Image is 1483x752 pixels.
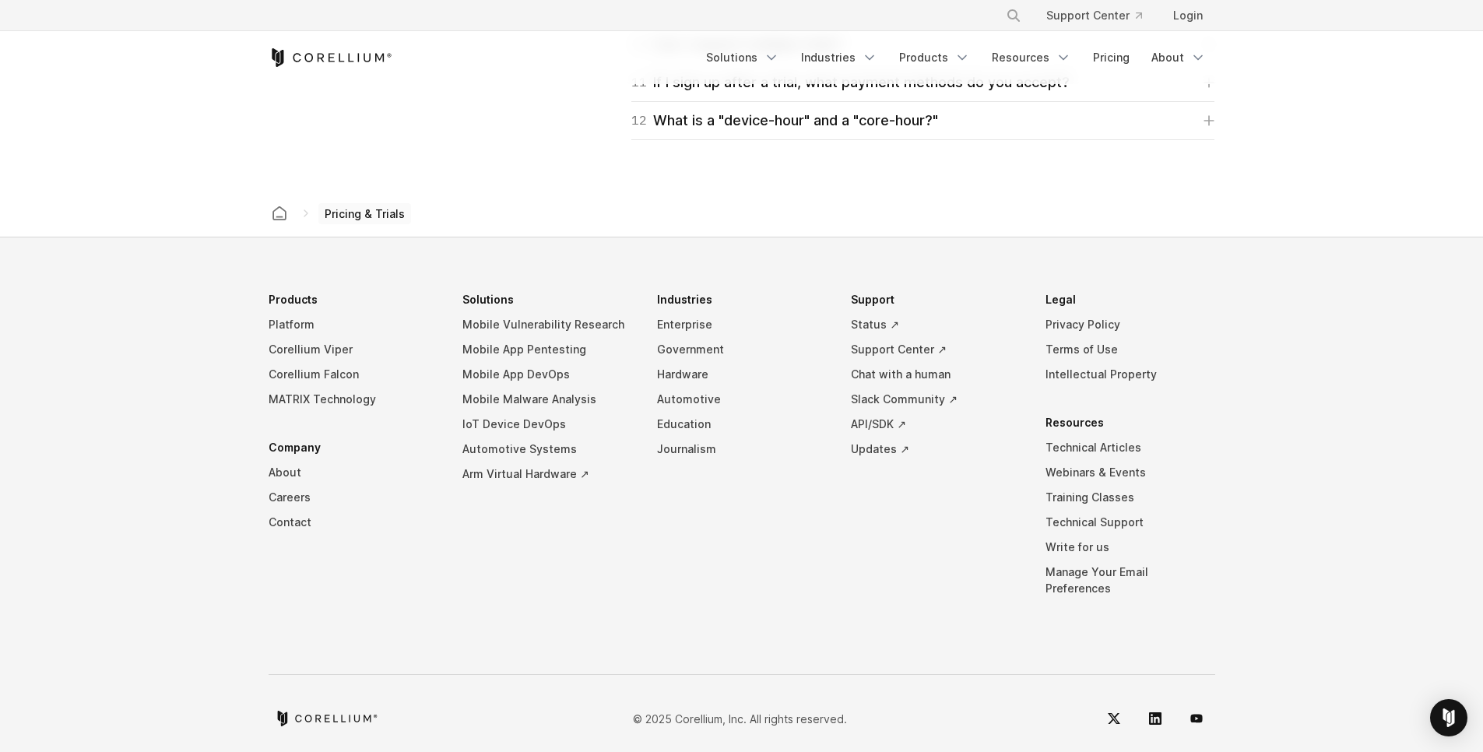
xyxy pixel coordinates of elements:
a: Industries [792,44,887,72]
span: Pricing & Trials [318,203,411,225]
a: Automotive [657,387,827,412]
a: Careers [269,485,438,510]
a: 12What is a "device-hour" and a "core-hour?" [631,110,1214,132]
a: Corellium home [275,711,378,726]
a: Corellium Falcon [269,362,438,387]
a: Pricing [1084,44,1139,72]
a: Technical Support [1045,510,1215,535]
a: MATRIX Technology [269,387,438,412]
a: Education [657,412,827,437]
a: Resources [982,44,1081,72]
a: Government [657,337,827,362]
a: Corellium home [265,202,293,224]
div: Open Intercom Messenger [1430,699,1467,736]
div: Navigation Menu [987,2,1215,30]
a: Corellium Home [269,48,392,67]
a: Chat with a human [851,362,1021,387]
a: Journalism [657,437,827,462]
a: Support Center ↗ [851,337,1021,362]
a: Hardware [657,362,827,387]
a: Mobile App Pentesting [462,337,632,362]
a: Products [890,44,979,72]
a: Technical Articles [1045,435,1215,460]
a: Mobile Malware Analysis [462,387,632,412]
span: 12 [631,110,647,132]
button: Search [1000,2,1028,30]
a: Enterprise [657,312,827,337]
a: Twitter [1095,700,1133,737]
a: API/SDK ↗ [851,412,1021,437]
a: Privacy Policy [1045,312,1215,337]
a: Manage Your Email Preferences [1045,560,1215,601]
a: Corellium Viper [269,337,438,362]
a: Solutions [697,44,789,72]
div: Navigation Menu [269,287,1215,624]
a: Write for us [1045,535,1215,560]
a: Intellectual Property [1045,362,1215,387]
a: Updates ↗ [851,437,1021,462]
a: LinkedIn [1137,700,1174,737]
p: © 2025 Corellium, Inc. All rights reserved. [633,711,847,727]
a: Platform [269,312,438,337]
a: Training Classes [1045,485,1215,510]
a: Webinars & Events [1045,460,1215,485]
a: About [1142,44,1215,72]
div: What is a "device-hour" and a "core-hour?" [631,110,938,132]
a: Mobile App DevOps [462,362,632,387]
a: Arm Virtual Hardware ↗ [462,462,632,487]
a: Support Center [1034,2,1154,30]
a: Contact [269,510,438,535]
a: Terms of Use [1045,337,1215,362]
a: Slack Community ↗ [851,387,1021,412]
a: Mobile Vulnerability Research [462,312,632,337]
a: IoT Device DevOps [462,412,632,437]
a: About [269,460,438,485]
a: Login [1161,2,1215,30]
a: Status ↗ [851,312,1021,337]
div: Navigation Menu [697,44,1215,72]
a: YouTube [1178,700,1215,737]
a: Automotive Systems [462,437,632,462]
